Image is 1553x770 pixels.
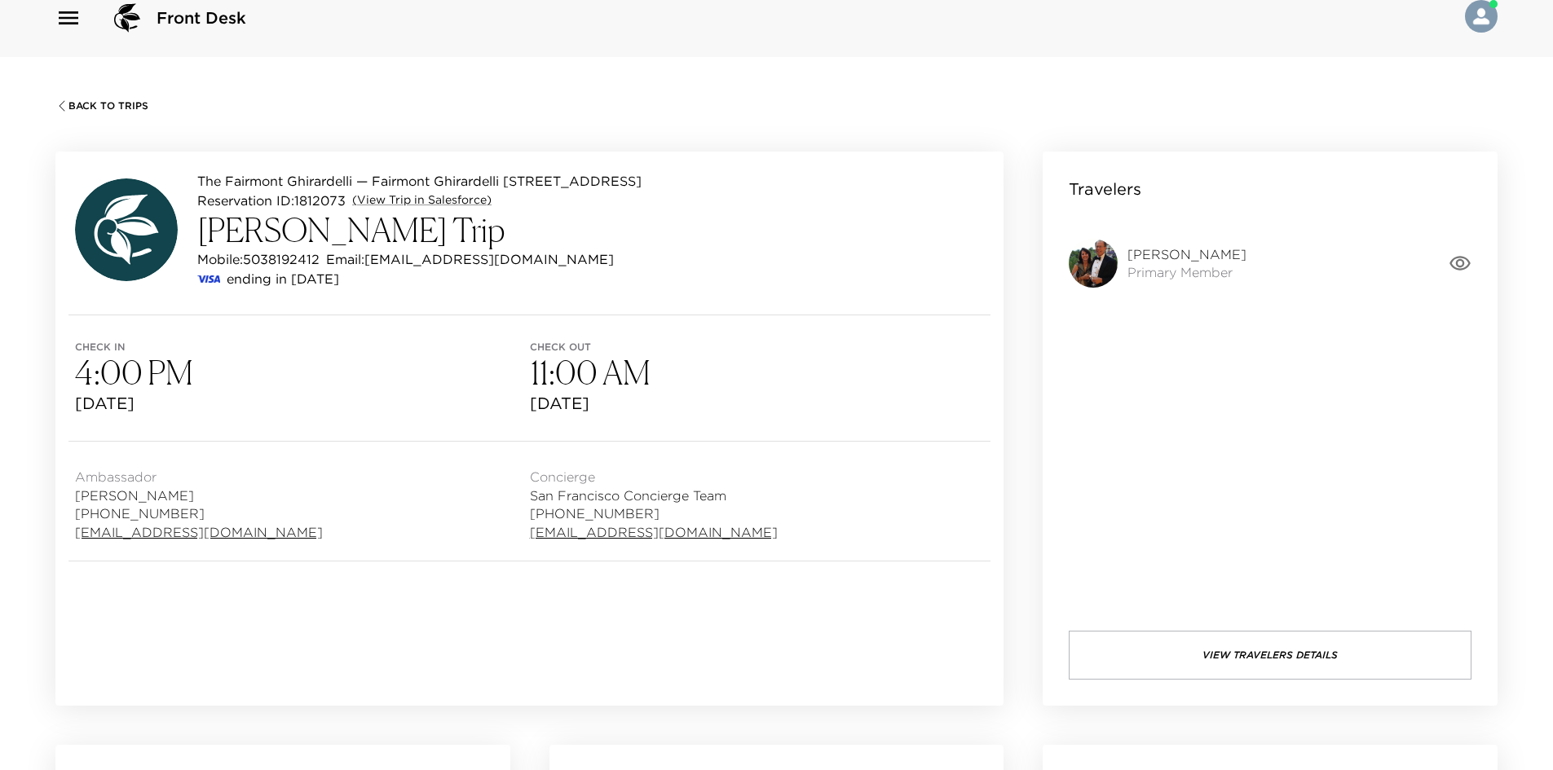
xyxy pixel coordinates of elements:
[530,468,778,486] span: Concierge
[530,486,778,504] span: San Francisco Concierge Team
[1069,178,1141,200] p: Travelers
[1127,263,1246,281] span: Primary Member
[530,353,985,392] h3: 11:00 AM
[530,504,778,522] span: [PHONE_NUMBER]
[75,178,178,281] img: avatar.4afec266560d411620d96f9f038fe73f.svg
[157,7,246,29] span: Front Desk
[326,249,614,269] p: Email: [EMAIL_ADDRESS][DOMAIN_NAME]
[227,269,339,288] p: ending in [DATE]
[530,523,778,541] a: [EMAIL_ADDRESS][DOMAIN_NAME]
[1127,245,1246,263] span: [PERSON_NAME]
[75,341,530,353] span: Check in
[197,191,346,210] p: Reservation ID: 1812073
[197,171,642,191] p: The Fairmont Ghirardelli — Fairmont Ghirardelli [STREET_ADDRESS]
[1069,631,1471,680] button: View Travelers Details
[55,99,148,112] button: Back To Trips
[197,275,220,283] img: credit card type
[197,210,642,249] h3: [PERSON_NAME] Trip
[68,100,148,112] span: Back To Trips
[530,341,985,353] span: Check out
[352,192,492,209] a: (View Trip in Salesforce)
[75,504,323,522] span: [PHONE_NUMBER]
[75,486,323,504] span: [PERSON_NAME]
[75,392,530,415] span: [DATE]
[1069,239,1118,288] img: 9k=
[75,468,323,486] span: Ambassador
[197,249,320,269] p: Mobile: 5038192412
[75,523,323,541] a: [EMAIL_ADDRESS][DOMAIN_NAME]
[530,392,985,415] span: [DATE]
[75,353,530,392] h3: 4:00 PM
